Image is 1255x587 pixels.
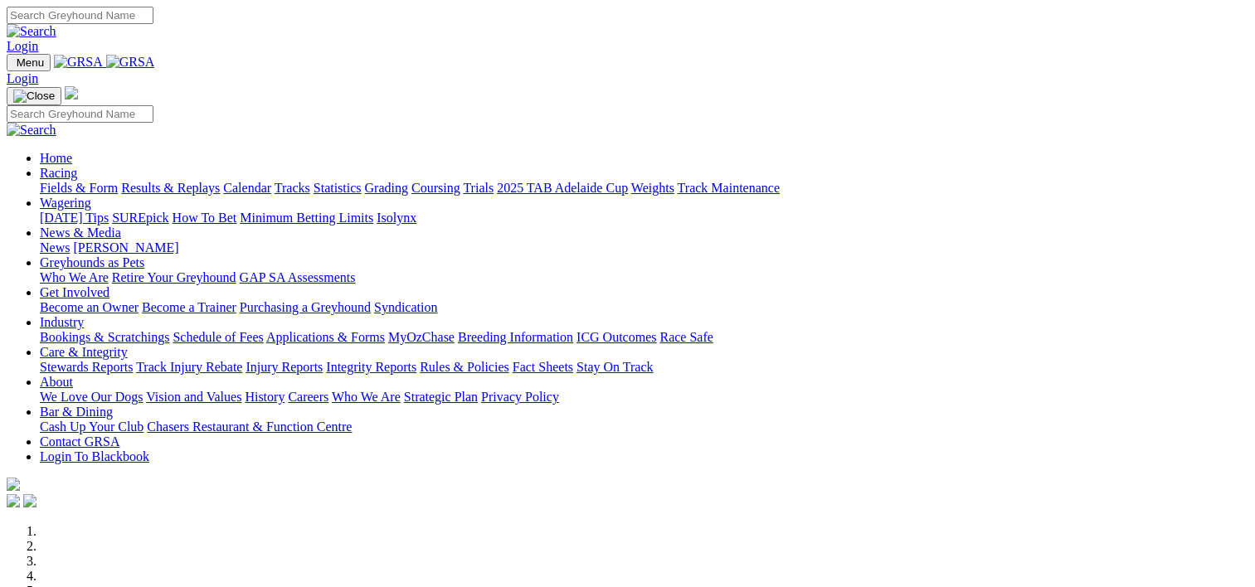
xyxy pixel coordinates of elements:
[40,151,72,165] a: Home
[7,87,61,105] button: Toggle navigation
[374,300,437,314] a: Syndication
[23,494,36,507] img: twitter.svg
[65,86,78,99] img: logo-grsa-white.png
[40,240,70,255] a: News
[40,211,1248,226] div: Wagering
[7,105,153,123] input: Search
[365,181,408,195] a: Grading
[40,360,1248,375] div: Care & Integrity
[40,330,169,344] a: Bookings & Scratchings
[420,360,509,374] a: Rules & Policies
[458,330,573,344] a: Breeding Information
[388,330,455,344] a: MyOzChase
[7,7,153,24] input: Search
[54,55,103,70] img: GRSA
[112,211,168,225] a: SUREpick
[223,181,271,195] a: Calendar
[40,375,73,389] a: About
[411,181,460,195] a: Coursing
[40,270,109,284] a: Who We Are
[245,390,285,404] a: History
[40,181,1248,196] div: Racing
[40,270,1248,285] div: Greyhounds as Pets
[17,56,44,69] span: Menu
[481,390,559,404] a: Privacy Policy
[576,330,656,344] a: ICG Outcomes
[146,390,241,404] a: Vision and Values
[7,123,56,138] img: Search
[40,390,143,404] a: We Love Our Dogs
[40,240,1248,255] div: News & Media
[659,330,713,344] a: Race Safe
[314,181,362,195] a: Statistics
[40,196,91,210] a: Wagering
[40,405,113,419] a: Bar & Dining
[13,90,55,103] img: Close
[7,54,51,71] button: Toggle navigation
[112,270,236,284] a: Retire Your Greyhound
[7,494,20,507] img: facebook.svg
[40,300,1248,315] div: Get Involved
[7,24,56,39] img: Search
[73,240,178,255] a: [PERSON_NAME]
[40,181,118,195] a: Fields & Form
[576,360,653,374] a: Stay On Track
[678,181,780,195] a: Track Maintenance
[40,285,109,299] a: Get Involved
[147,420,352,434] a: Chasers Restaurant & Function Centre
[377,211,416,225] a: Isolynx
[40,330,1248,345] div: Industry
[40,211,109,225] a: [DATE] Tips
[40,166,77,180] a: Racing
[240,270,356,284] a: GAP SA Assessments
[40,420,143,434] a: Cash Up Your Club
[142,300,236,314] a: Become a Trainer
[240,300,371,314] a: Purchasing a Greyhound
[513,360,573,374] a: Fact Sheets
[266,330,385,344] a: Applications & Forms
[7,39,38,53] a: Login
[40,434,119,449] a: Contact GRSA
[246,360,323,374] a: Injury Reports
[106,55,155,70] img: GRSA
[275,181,310,195] a: Tracks
[631,181,674,195] a: Weights
[40,390,1248,405] div: About
[40,226,121,240] a: News & Media
[7,478,20,491] img: logo-grsa-white.png
[136,360,242,374] a: Track Injury Rebate
[40,255,144,269] a: Greyhounds as Pets
[173,330,263,344] a: Schedule of Fees
[288,390,328,404] a: Careers
[240,211,373,225] a: Minimum Betting Limits
[40,345,128,359] a: Care & Integrity
[40,315,84,329] a: Industry
[497,181,628,195] a: 2025 TAB Adelaide Cup
[332,390,401,404] a: Who We Are
[40,360,133,374] a: Stewards Reports
[463,181,494,195] a: Trials
[404,390,478,404] a: Strategic Plan
[121,181,220,195] a: Results & Replays
[40,449,149,463] a: Login To Blackbook
[40,420,1248,434] div: Bar & Dining
[40,300,139,314] a: Become an Owner
[7,71,38,85] a: Login
[326,360,416,374] a: Integrity Reports
[173,211,237,225] a: How To Bet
